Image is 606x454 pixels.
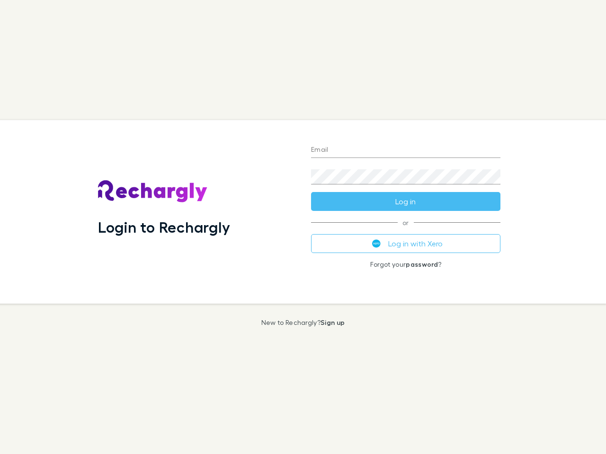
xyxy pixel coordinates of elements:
img: Rechargly's Logo [98,180,208,203]
a: Sign up [321,318,345,326]
button: Log in [311,192,500,211]
span: or [311,222,500,223]
p: Forgot your ? [311,261,500,268]
p: New to Rechargly? [261,319,345,326]
h1: Login to Rechargly [98,218,230,236]
a: password [406,260,438,268]
button: Log in with Xero [311,234,500,253]
img: Xero's logo [372,239,381,248]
